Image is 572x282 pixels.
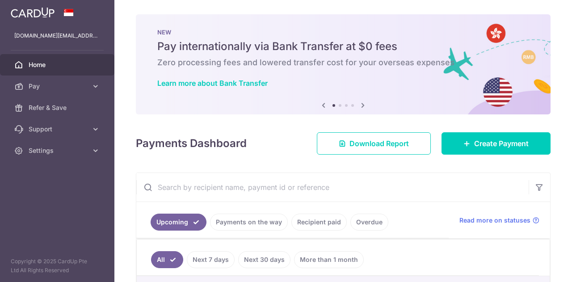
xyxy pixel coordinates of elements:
[291,214,347,231] a: Recipient paid
[317,132,431,155] a: Download Report
[136,173,529,202] input: Search by recipient name, payment id or reference
[136,14,551,114] img: Bank transfer banner
[136,135,247,152] h4: Payments Dashboard
[29,146,88,155] span: Settings
[29,103,88,112] span: Refer & Save
[459,216,530,225] span: Read more on statuses
[11,7,55,18] img: CardUp
[474,138,529,149] span: Create Payment
[151,214,206,231] a: Upcoming
[151,251,183,268] a: All
[349,138,409,149] span: Download Report
[157,79,268,88] a: Learn more about Bank Transfer
[157,39,529,54] h5: Pay internationally via Bank Transfer at $0 fees
[442,132,551,155] a: Create Payment
[29,125,88,134] span: Support
[459,216,539,225] a: Read more on statuses
[294,251,364,268] a: More than 1 month
[350,214,388,231] a: Overdue
[29,60,88,69] span: Home
[29,82,88,91] span: Pay
[210,214,288,231] a: Payments on the way
[157,57,529,68] h6: Zero processing fees and lowered transfer cost for your overseas expenses
[187,251,235,268] a: Next 7 days
[14,31,100,40] p: [DOMAIN_NAME][EMAIL_ADDRESS][DOMAIN_NAME]
[238,251,290,268] a: Next 30 days
[157,29,529,36] p: NEW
